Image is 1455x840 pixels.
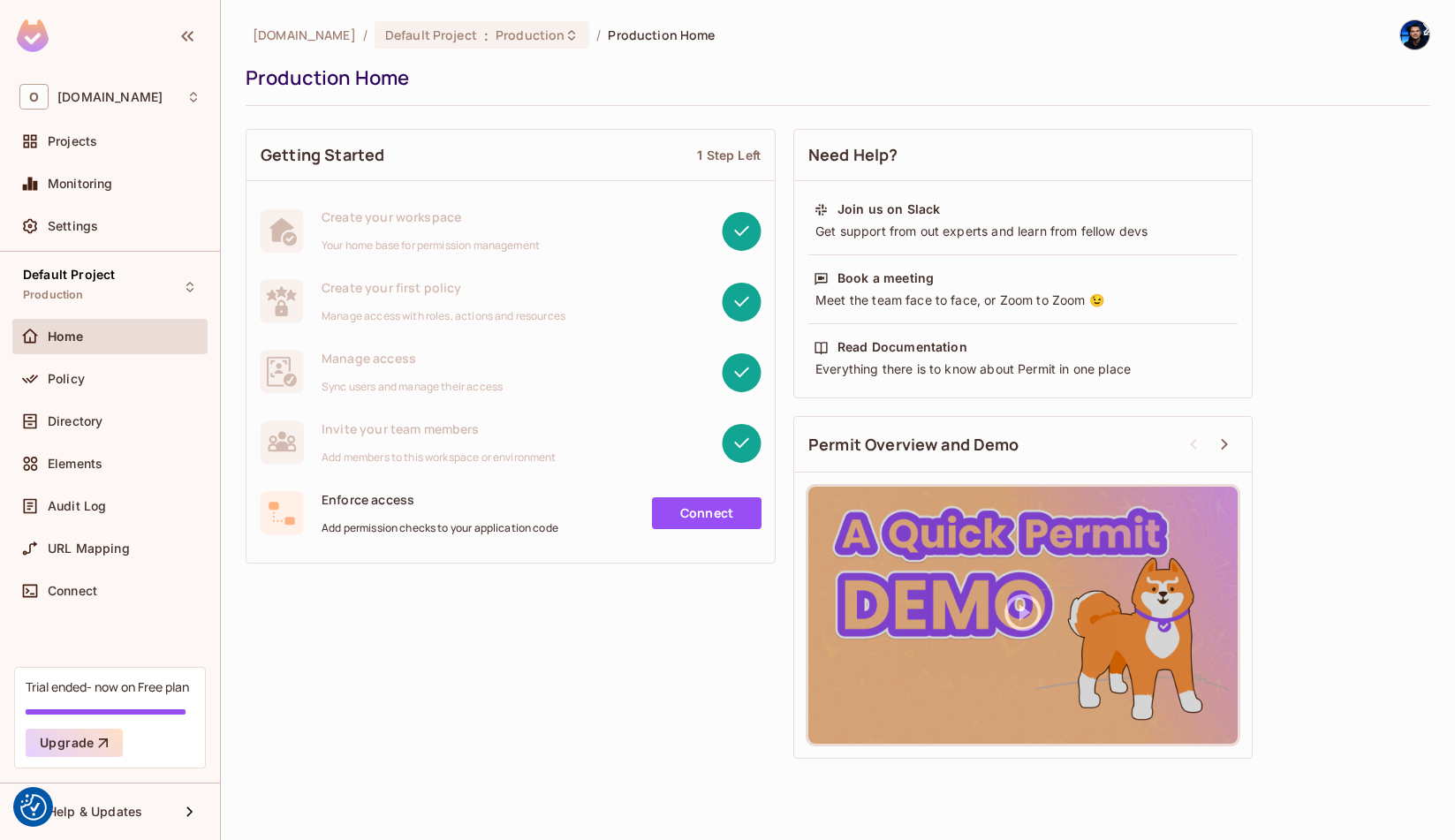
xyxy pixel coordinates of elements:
[48,414,102,428] span: Directory
[48,219,98,233] span: Settings
[1400,20,1429,49] img: Vaidotas Šedys
[48,457,102,471] span: Elements
[322,279,565,296] span: Create your first policy
[48,805,142,819] span: Help & Updates
[808,434,1019,456] span: Permit Overview and Demo
[253,26,356,43] span: the active workspace
[48,329,84,344] span: Home
[322,238,540,253] span: Your home base for permission management
[608,26,715,43] span: Production Home
[814,360,1232,378] div: Everything there is to know about Permit in one place
[322,208,540,225] span: Create your workspace
[23,268,115,282] span: Default Project
[808,144,898,166] span: Need Help?
[48,584,97,598] span: Connect
[837,269,934,287] div: Book a meeting
[385,26,477,43] span: Default Project
[483,28,489,42] span: :
[322,350,503,367] span: Manage access
[814,223,1232,240] div: Get support from out experts and learn from fellow devs
[363,26,368,43] li: /
[20,794,47,821] img: Revisit consent button
[496,26,565,43] span: Production
[322,491,558,508] span: Enforce access
[26,678,189,695] div: Trial ended- now on Free plan
[814,291,1232,309] div: Meet the team face to face, or Zoom to Zoom 😉
[19,84,49,110] span: O
[322,380,503,394] span: Sync users and manage their access
[17,19,49,52] img: SReyMgAAAABJRU5ErkJggg==
[20,794,47,821] button: Consent Preferences
[652,497,762,529] a: Connect
[261,144,384,166] span: Getting Started
[48,541,130,556] span: URL Mapping
[596,26,601,43] li: /
[48,177,113,191] span: Monitoring
[48,499,106,513] span: Audit Log
[322,309,565,323] span: Manage access with roles, actions and resources
[57,90,163,104] span: Workspace: oxylabs.io
[48,134,97,148] span: Projects
[697,147,761,163] div: 1 Step Left
[322,450,557,465] span: Add members to this workspace or environment
[322,420,557,437] span: Invite your team members
[26,729,123,757] button: Upgrade
[23,288,84,302] span: Production
[322,521,558,535] span: Add permission checks to your application code
[837,338,967,356] div: Read Documentation
[48,372,85,386] span: Policy
[246,64,1421,91] div: Production Home
[837,201,940,218] div: Join us on Slack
